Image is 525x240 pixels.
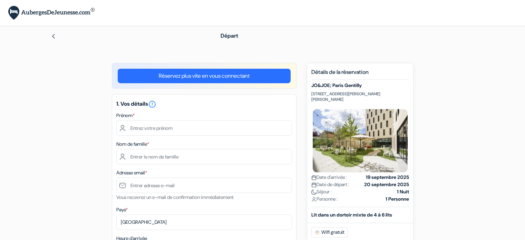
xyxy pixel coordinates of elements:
input: Entrer le nom de famille [116,149,292,164]
b: Lit dans un dortoir mixte de 4 à 6 lits [311,212,392,218]
strong: 20 septembre 2025 [364,181,409,188]
span: Séjour : [311,188,332,195]
h5: Détails de la réservation [311,69,409,80]
span: Départ [221,32,238,39]
img: AubergesDeJeunesse.com [8,6,95,20]
img: calendar.svg [311,175,317,180]
label: Nom de famille [116,141,149,148]
img: user_icon.svg [311,197,317,202]
span: Date de départ : [311,181,349,188]
label: Adresse email [116,169,147,176]
i: error_outline [148,100,156,108]
p: [STREET_ADDRESS][PERSON_NAME][PERSON_NAME] [311,91,409,102]
h5: JO&JOE; Paris Gentilly [311,83,409,88]
span: Date d'arrivée : [311,174,347,181]
label: Pays [116,206,128,213]
img: left_arrow.svg [51,33,56,39]
img: calendar.svg [311,182,317,188]
strong: 1 Personne [386,195,409,203]
input: Entrer adresse e-mail [116,177,292,193]
img: free_wifi.svg [314,230,320,235]
strong: 19 septembre 2025 [366,174,409,181]
label: Prénom [116,112,135,119]
input: Entrez votre prénom [116,120,292,136]
strong: 1 Nuit [397,188,409,195]
small: Vous recevrez un e-mail de confirmation immédiatement [116,194,234,200]
span: Wifi gratuit [311,227,348,238]
span: Personne : [311,195,338,203]
a: Réservez plus vite en vous connectant [118,69,291,83]
img: moon.svg [311,190,317,195]
a: error_outline [148,100,156,107]
h5: 1. Vos détails [116,100,292,108]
